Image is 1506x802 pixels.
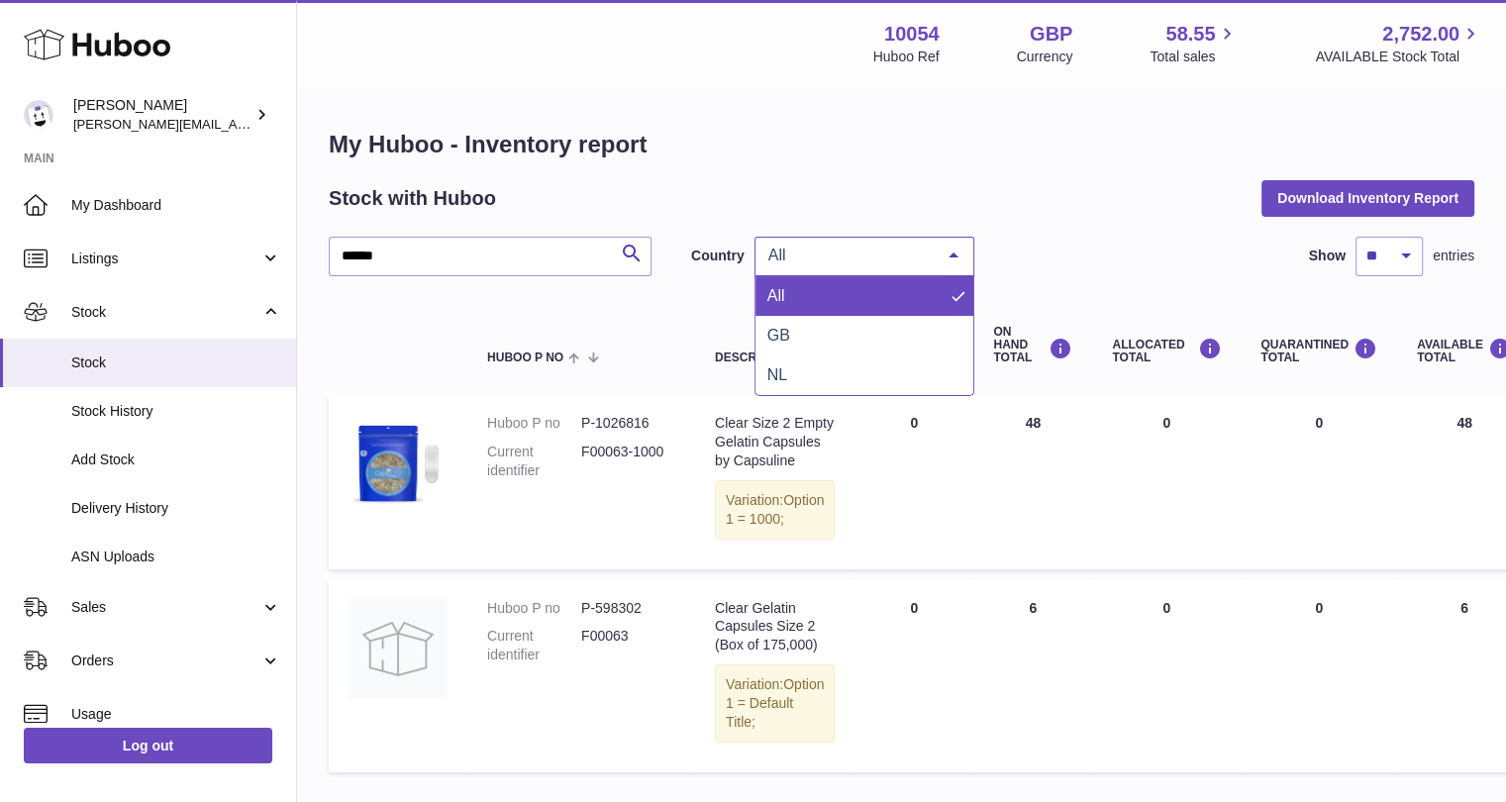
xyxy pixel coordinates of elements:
[1315,21,1482,66] a: 2,752.00 AVAILABLE Stock Total
[1150,21,1238,66] a: 58.55 Total sales
[1261,180,1474,216] button: Download Inventory Report
[715,599,835,655] div: Clear Gelatin Capsules Size 2 (Box of 175,000)
[1382,21,1459,48] span: 2,752.00
[487,443,581,480] dt: Current identifier
[581,443,675,480] dd: F00063-1000
[73,96,251,134] div: [PERSON_NAME]
[487,599,581,618] dt: Huboo P no
[349,414,448,513] img: product image
[1260,338,1377,364] div: QUARANTINED Total
[726,492,824,527] span: Option 1 = 1000;
[884,21,940,48] strong: 10054
[71,196,281,215] span: My Dashboard
[854,394,973,568] td: 0
[715,414,835,470] div: Clear Size 2 Empty Gelatin Capsules by Capsuline
[1315,600,1323,616] span: 0
[1112,338,1221,364] div: ALLOCATED Total
[854,579,973,772] td: 0
[487,351,563,364] span: Huboo P no
[993,326,1072,365] div: ON HAND Total
[715,664,835,743] div: Variation:
[71,402,281,421] span: Stock History
[763,246,934,265] span: All
[715,480,835,540] div: Variation:
[71,598,260,617] span: Sales
[726,676,824,730] span: Option 1 = Default Title;
[691,247,745,265] label: Country
[24,728,272,763] a: Log out
[581,599,675,618] dd: P-598302
[1017,48,1073,66] div: Currency
[71,705,281,724] span: Usage
[581,627,675,664] dd: F00063
[329,129,1474,160] h1: My Huboo - Inventory report
[73,116,397,132] span: [PERSON_NAME][EMAIL_ADDRESS][DOMAIN_NAME]
[767,366,787,383] span: NL
[71,652,260,670] span: Orders
[1165,21,1215,48] span: 58.55
[1092,394,1241,568] td: 0
[24,100,53,130] img: luz@capsuline.com
[1150,48,1238,66] span: Total sales
[1433,247,1474,265] span: entries
[71,303,260,322] span: Stock
[973,394,1092,568] td: 48
[329,185,496,212] h2: Stock with Huboo
[1030,21,1072,48] strong: GBP
[973,579,1092,772] td: 6
[487,414,581,433] dt: Huboo P no
[71,451,281,469] span: Add Stock
[71,548,281,566] span: ASN Uploads
[71,353,281,372] span: Stock
[1309,247,1346,265] label: Show
[873,48,940,66] div: Huboo Ref
[1315,48,1482,66] span: AVAILABLE Stock Total
[1315,415,1323,431] span: 0
[71,250,260,268] span: Listings
[71,499,281,518] span: Delivery History
[349,599,448,698] img: product image
[767,287,785,304] span: All
[715,351,796,364] span: Description
[581,414,675,433] dd: P-1026816
[767,327,790,344] span: GB
[487,627,581,664] dt: Current identifier
[1092,579,1241,772] td: 0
